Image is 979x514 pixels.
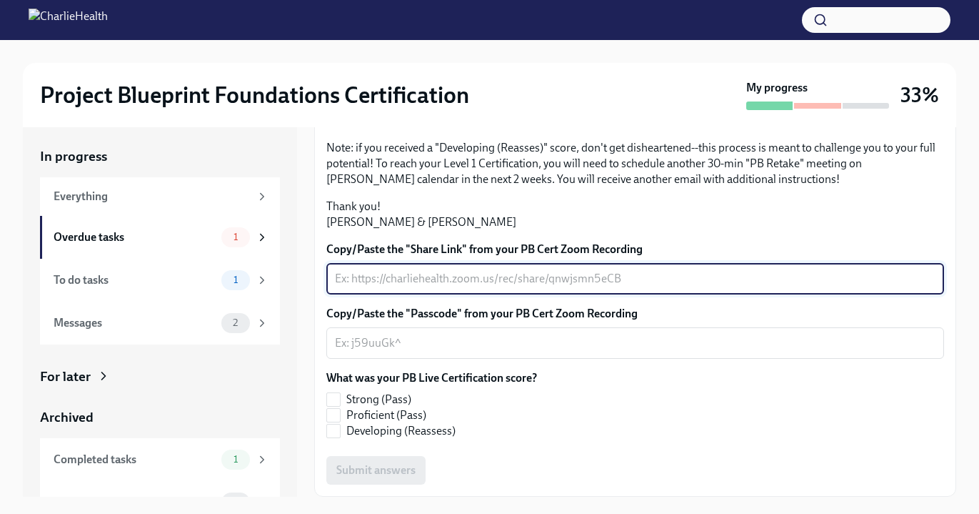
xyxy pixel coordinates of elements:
span: Developing (Reassess) [346,423,456,439]
div: Messages [54,315,216,331]
a: Messages2 [40,302,280,345]
div: For later [40,367,91,386]
label: Copy/Paste the "Share Link" from your PB Cert Zoom Recording [326,242,944,257]
span: Proficient (Pass) [346,407,426,423]
a: To do tasks1 [40,259,280,302]
a: For later [40,367,280,386]
span: 1 [225,454,246,465]
div: Messages [54,495,216,510]
span: Strong (Pass) [346,392,411,407]
span: 1 [225,232,246,242]
a: In progress [40,147,280,166]
div: To do tasks [54,272,216,288]
img: CharlieHealth [29,9,108,31]
span: 1 [225,275,246,285]
label: Copy/Paste the "Passcode" from your PB Cert Zoom Recording [326,306,944,322]
a: Everything [40,177,280,216]
a: Archived [40,408,280,427]
div: Everything [54,189,250,204]
a: Completed tasks1 [40,438,280,481]
h2: Project Blueprint Foundations Certification [40,81,469,109]
div: Completed tasks [54,452,216,468]
label: What was your PB Live Certification score? [326,370,537,386]
h3: 33% [900,82,939,108]
span: 2 [224,317,246,328]
p: Note: if you received a "Developing (Reasses)" score, don't get disheartened--this process is mea... [326,140,944,187]
div: Overdue tasks [54,229,216,245]
strong: My progress [746,80,808,96]
p: Thank you! [PERSON_NAME] & [PERSON_NAME] [326,199,944,230]
a: Overdue tasks1 [40,216,280,259]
